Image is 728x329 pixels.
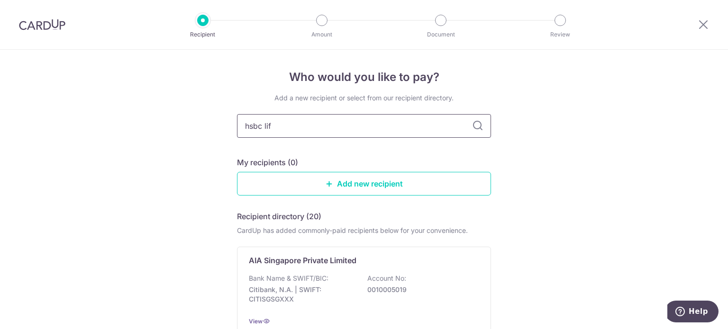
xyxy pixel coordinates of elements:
[237,93,491,103] div: Add a new recipient or select from our recipient directory.
[237,211,321,222] h5: Recipient directory (20)
[249,318,263,325] a: View
[525,30,595,39] p: Review
[168,30,238,39] p: Recipient
[367,285,473,294] p: 0010005019
[19,19,65,30] img: CardUp
[249,255,356,266] p: AIA Singapore Private Limited
[287,30,357,39] p: Amount
[237,172,491,196] a: Add new recipient
[667,301,719,324] iframe: Opens a widget where you can find more information
[249,285,355,304] p: Citibank, N.A. | SWIFT: CITISGSGXXX
[237,157,298,168] h5: My recipients (0)
[237,226,491,235] div: CardUp has added commonly-paid recipients below for your convenience.
[237,114,491,138] input: Search for any recipient here
[406,30,476,39] p: Document
[237,69,491,86] h4: Who would you like to pay?
[249,274,328,283] p: Bank Name & SWIFT/BIC:
[367,274,406,283] p: Account No:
